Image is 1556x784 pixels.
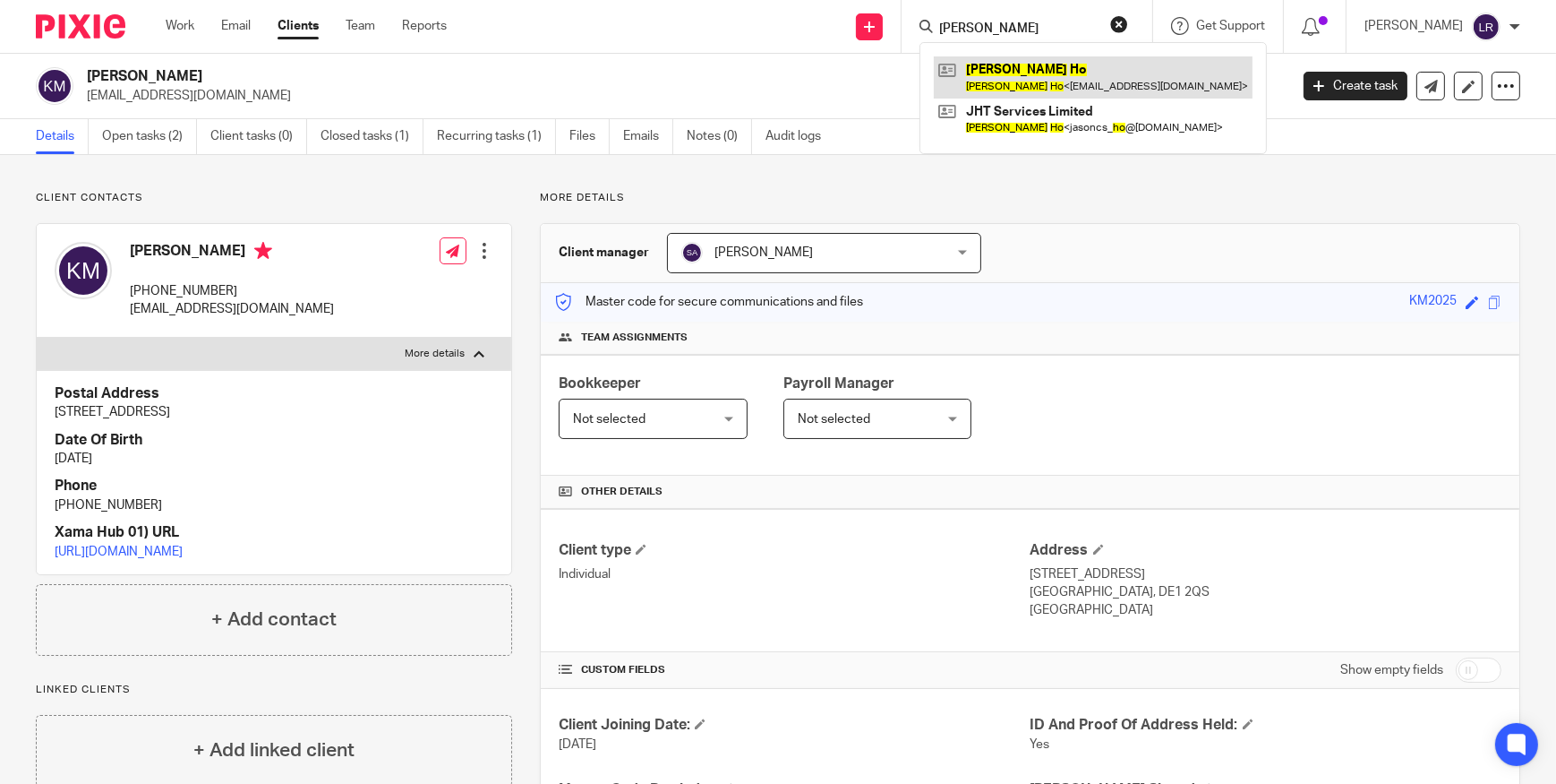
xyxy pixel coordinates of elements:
[437,119,556,154] a: Recurring tasks (1)
[55,242,112,299] img: svg%3E
[1304,72,1407,100] a: Create task
[55,523,493,542] h4: Xama Hub 01) URL
[1030,583,1501,601] p: [GEOGRAPHIC_DATA], DE1 2QS
[55,450,493,468] p: [DATE]
[798,413,870,426] span: Not selected
[130,282,334,300] p: [PHONE_NUMBER]
[581,331,688,345] span: Team assignments
[681,242,703,263] img: svg%3E
[765,119,834,154] a: Audit logs
[1030,716,1501,735] h4: ID And Proof Of Address Held:
[559,565,1030,583] p: Individual
[87,87,1277,105] p: [EMAIL_ADDRESS][DOMAIN_NAME]
[193,737,355,764] h4: + Add linked client
[402,17,447,35] a: Reports
[36,191,512,205] p: Client contacts
[1196,20,1265,32] span: Get Support
[55,431,493,450] h4: Date Of Birth
[346,17,375,35] a: Team
[1472,13,1500,41] img: svg%3E
[559,376,641,391] span: Bookkeeper
[36,67,73,105] img: svg%3E
[210,119,307,154] a: Client tasks (0)
[321,119,423,154] a: Closed tasks (1)
[166,17,194,35] a: Work
[687,119,752,154] a: Notes (0)
[569,119,610,154] a: Files
[102,119,197,154] a: Open tasks (2)
[554,293,863,311] p: Master code for secure communications and files
[783,376,894,391] span: Payroll Manager
[937,22,1099,38] input: Search
[559,738,596,751] span: [DATE]
[1340,661,1443,679] label: Show empty fields
[36,683,512,697] p: Linked clients
[581,485,663,499] span: Other details
[36,119,89,154] a: Details
[55,546,183,558] a: [URL][DOMAIN_NAME]
[1110,15,1128,33] button: Clear
[1030,601,1501,619] p: [GEOGRAPHIC_DATA]
[36,14,125,39] img: Pixie
[1030,541,1501,560] h4: Address
[130,242,334,264] h4: [PERSON_NAME]
[55,496,493,514] p: [PHONE_NUMBER]
[559,541,1030,560] h4: Client type
[405,347,465,361] p: More details
[221,17,251,35] a: Email
[573,413,645,426] span: Not selected
[540,191,1520,205] p: More details
[1364,17,1463,35] p: [PERSON_NAME]
[1030,738,1050,751] span: Yes
[559,716,1030,735] h4: Client Joining Date:
[559,663,1030,677] h4: CUSTOM FIELDS
[623,119,673,154] a: Emails
[55,384,493,403] h4: Postal Address
[1030,565,1501,583] p: [STREET_ADDRESS]
[211,606,337,633] h4: + Add contact
[559,244,649,262] h3: Client manager
[55,477,493,495] h4: Phone
[87,67,1039,86] h2: [PERSON_NAME]
[130,300,334,318] p: [EMAIL_ADDRESS][DOMAIN_NAME]
[55,403,493,421] p: [STREET_ADDRESS]
[714,246,813,259] span: [PERSON_NAME]
[278,17,319,35] a: Clients
[254,242,272,260] i: Primary
[1409,292,1457,313] div: KM2025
